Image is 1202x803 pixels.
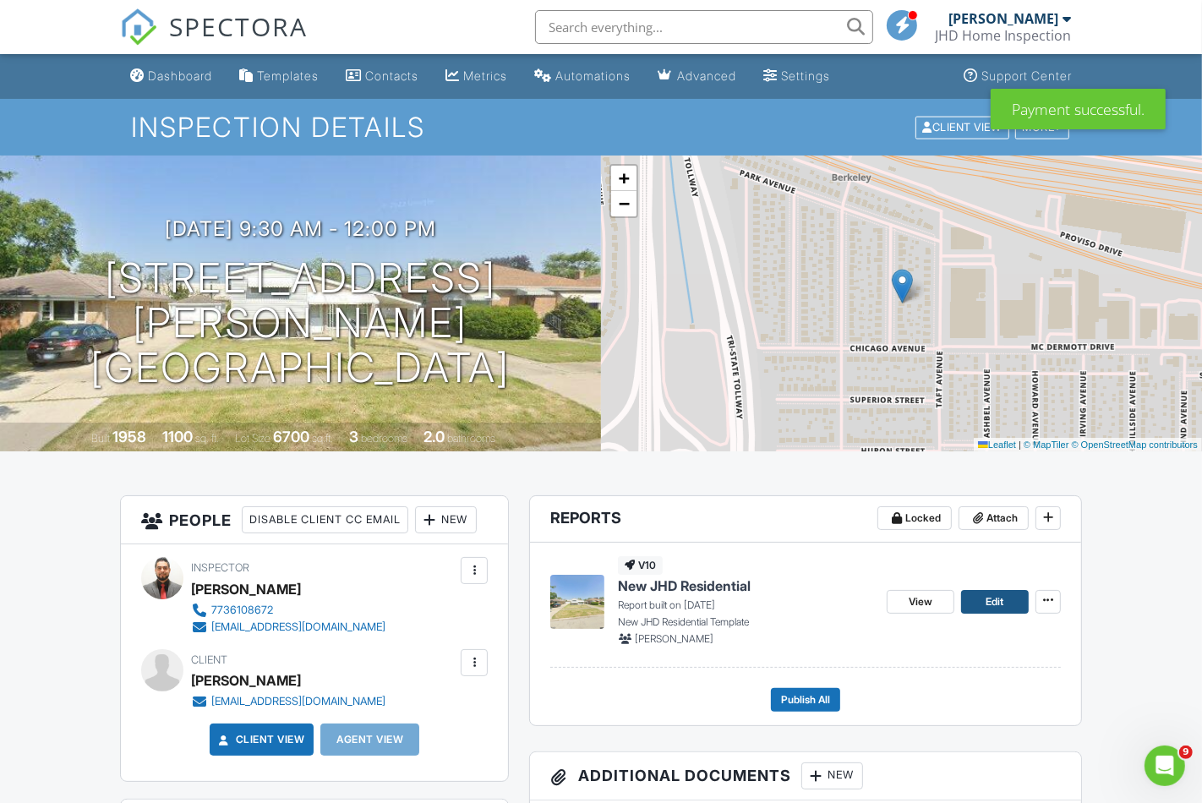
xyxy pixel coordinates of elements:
div: Metrics [463,68,507,83]
div: 3 [350,428,359,445]
h1: [STREET_ADDRESS][PERSON_NAME] [GEOGRAPHIC_DATA] [27,256,574,390]
a: [EMAIL_ADDRESS][DOMAIN_NAME] [191,619,385,636]
a: Templates [232,61,325,92]
span: sq. ft. [196,432,220,445]
img: The Best Home Inspection Software - Spectora [120,8,157,46]
div: Support Center [981,68,1072,83]
a: Dashboard [123,61,219,92]
h1: Inspection Details [131,112,1071,142]
span: 9 [1179,746,1193,759]
a: Zoom out [611,191,637,216]
a: [EMAIL_ADDRESS][DOMAIN_NAME] [191,693,385,710]
span: Lot Size [236,432,271,445]
span: Inspector [191,561,249,574]
div: New [801,762,863,789]
a: SPECTORA [120,23,308,58]
a: Support Center [957,61,1079,92]
h3: [DATE] 9:30 am - 12:00 pm [165,217,436,240]
div: Settings [781,68,830,83]
h3: People [121,496,508,544]
span: sq.ft. [313,432,334,445]
img: Marker [892,269,913,303]
a: © MapTiler [1024,440,1069,450]
div: 2.0 [424,428,445,445]
span: Client [191,653,227,666]
a: Client View [914,120,1014,133]
span: | [1019,440,1021,450]
span: + [619,167,630,188]
span: bathrooms [448,432,496,445]
a: Settings [757,61,837,92]
div: Automations [555,68,631,83]
a: Zoom in [611,166,637,191]
span: − [619,193,630,214]
div: Dashboard [148,68,212,83]
div: Client View [915,116,1009,139]
a: Automations (Basic) [527,61,637,92]
a: Metrics [439,61,514,92]
a: Advanced [651,61,743,92]
div: Payment successful. [991,89,1166,129]
div: [EMAIL_ADDRESS][DOMAIN_NAME] [211,620,385,634]
div: [PERSON_NAME] [948,10,1058,27]
span: bedrooms [362,432,408,445]
div: Disable Client CC Email [242,506,408,533]
div: JHD Home Inspection [935,27,1071,44]
a: Client View [216,731,305,748]
a: Contacts [339,61,425,92]
div: [PERSON_NAME] [191,668,301,693]
h3: Additional Documents [530,752,1081,800]
div: 1100 [163,428,194,445]
div: Advanced [677,68,736,83]
a: 7736108672 [191,602,385,619]
div: Contacts [365,68,418,83]
div: New [415,506,477,533]
div: Templates [257,68,319,83]
div: 1958 [113,428,147,445]
span: SPECTORA [169,8,308,44]
input: Search everything... [535,10,873,44]
div: More [1015,116,1070,139]
a: Leaflet [978,440,1016,450]
iframe: Intercom live chat [1145,746,1185,786]
div: [PERSON_NAME] [191,576,301,602]
span: Built [92,432,111,445]
div: 7736108672 [211,604,273,617]
div: [EMAIL_ADDRESS][DOMAIN_NAME] [211,695,385,708]
div: 6700 [274,428,310,445]
a: © OpenStreetMap contributors [1072,440,1198,450]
